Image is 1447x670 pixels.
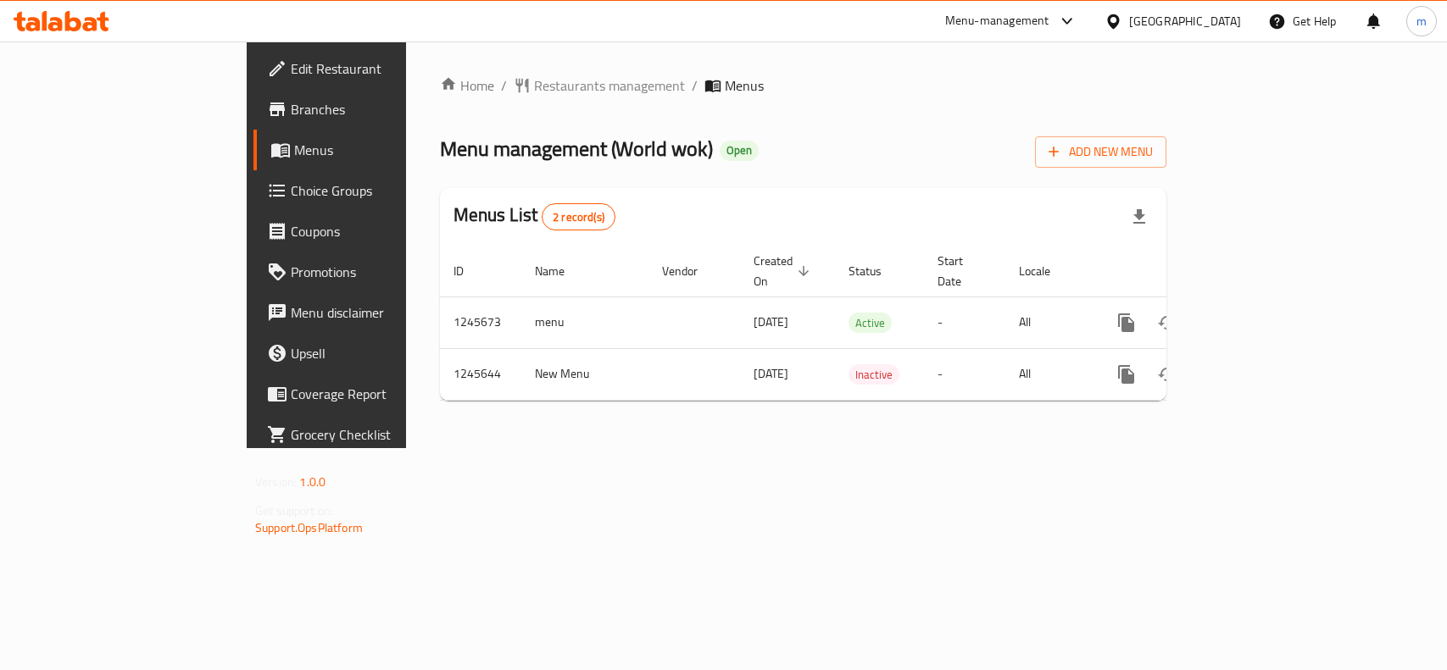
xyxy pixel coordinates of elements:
[662,261,720,281] span: Vendor
[291,424,475,445] span: Grocery Checklist
[849,313,892,333] div: Active
[1049,141,1153,163] span: Add New Menu
[253,48,488,89] a: Edit Restaurant
[945,11,1049,31] div: Menu-management
[1147,302,1188,343] button: Change Status
[291,262,475,282] span: Promotions
[849,365,899,385] span: Inactive
[255,517,363,539] a: Support.OpsPlatform
[294,140,475,160] span: Menus
[1119,197,1160,237] div: Export file
[1005,348,1093,400] td: All
[1093,246,1283,297] th: Actions
[692,75,698,96] li: /
[938,251,985,291] span: Start Date
[255,471,297,493] span: Version:
[1106,302,1147,343] button: more
[849,313,892,333] span: Active
[253,170,488,211] a: Choice Groups
[514,75,685,96] a: Restaurants management
[253,211,488,252] a: Coupons
[253,130,488,170] a: Menus
[521,348,648,400] td: New Menu
[253,89,488,130] a: Branches
[253,374,488,414] a: Coverage Report
[454,202,615,230] h2: Menus List
[1106,354,1147,395] button: more
[440,130,713,168] span: Menu management ( World wok )
[291,343,475,363] span: Upsell
[291,221,475,241] span: Coupons
[291,180,475,201] span: Choice Groups
[291,58,475,79] span: Edit Restaurant
[542,203,615,230] div: Total records count
[720,143,759,158] span: Open
[1129,12,1241,30] div: [GEOGRAPHIC_DATA]
[521,296,648,348] td: menu
[535,261,587,281] span: Name
[1035,136,1166,168] button: Add New Menu
[299,471,326,493] span: 1.0.0
[255,500,333,522] span: Get support on:
[1147,354,1188,395] button: Change Status
[1019,261,1072,281] span: Locale
[454,261,486,281] span: ID
[754,251,815,291] span: Created On
[253,292,488,333] a: Menu disclaimer
[253,252,488,292] a: Promotions
[754,363,788,385] span: [DATE]
[253,333,488,374] a: Upsell
[849,364,899,385] div: Inactive
[720,141,759,161] div: Open
[1005,296,1093,348] td: All
[501,75,507,96] li: /
[754,311,788,333] span: [DATE]
[725,75,764,96] span: Menus
[253,414,488,455] a: Grocery Checklist
[291,302,475,323] span: Menu disclaimer
[440,75,1166,96] nav: breadcrumb
[291,384,475,404] span: Coverage Report
[924,348,1005,400] td: -
[440,246,1283,401] table: enhanced table
[543,209,615,225] span: 2 record(s)
[291,99,475,119] span: Branches
[534,75,685,96] span: Restaurants management
[924,296,1005,348] td: -
[849,261,904,281] span: Status
[1416,12,1427,30] span: m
